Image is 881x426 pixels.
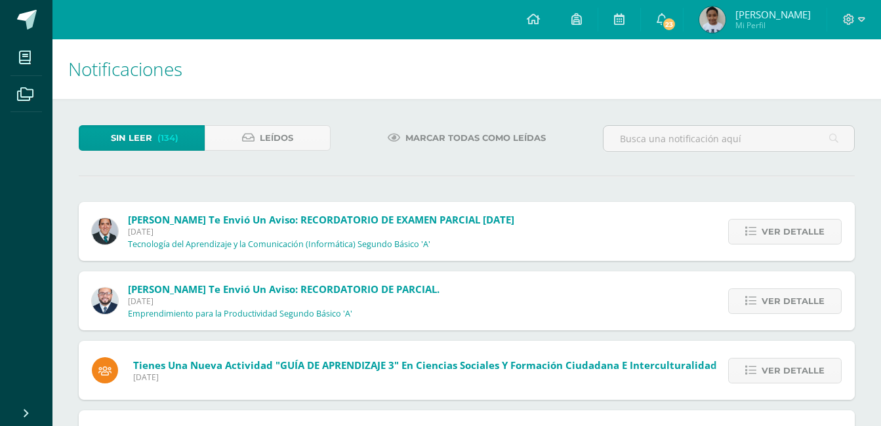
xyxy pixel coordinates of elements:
[371,125,562,151] a: Marcar todas como leídas
[405,126,546,150] span: Marcar todas como leídas
[205,125,331,151] a: Leídos
[662,17,676,31] span: 23
[128,213,514,226] span: [PERSON_NAME] te envió un aviso: RECORDATORIO DE EXAMEN PARCIAL [DATE]
[260,126,293,150] span: Leídos
[128,309,352,319] p: Emprendimiento para la Productividad Segundo Básico 'A'
[92,288,118,314] img: eaa624bfc361f5d4e8a554d75d1a3cf6.png
[735,8,811,21] span: [PERSON_NAME]
[157,126,178,150] span: (134)
[79,125,205,151] a: Sin leer(134)
[699,7,726,33] img: 08ad1c74d57c81a25722f3457dcf40c7.png
[762,289,825,313] span: Ver detalle
[133,358,717,372] span: Tienes una nueva actividad "GUÍA DE APRENDIZAJE 3" En Ciencias Sociales y Formación Ciudadana e I...
[128,296,440,307] span: [DATE]
[604,126,854,151] input: Busca una notificación aquí
[128,239,430,250] p: Tecnología del Aprendizaje y la Comunicación (Informática) Segundo Básico 'A'
[128,282,440,296] span: [PERSON_NAME] te envió un aviso: RECORDATORIO DE PARCIAL.
[68,56,182,81] span: Notificaciones
[762,358,825,383] span: Ver detalle
[735,20,811,31] span: Mi Perfil
[92,218,118,244] img: 2306758994b507d40baaa54be1d4aa7e.png
[111,126,152,150] span: Sin leer
[128,226,514,237] span: [DATE]
[133,372,717,383] span: [DATE]
[762,220,825,244] span: Ver detalle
